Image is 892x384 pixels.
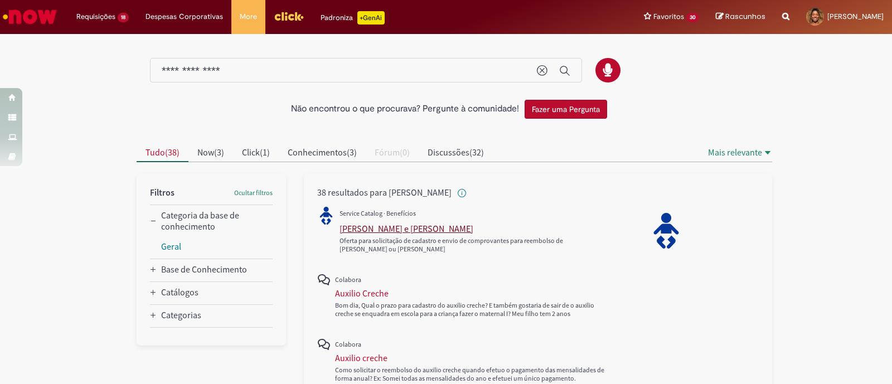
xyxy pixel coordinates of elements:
span: Favoritos [653,11,684,22]
button: Fazer uma Pergunta [525,100,607,119]
div: Padroniza [321,11,385,25]
img: ServiceNow [1,6,59,28]
h2: Não encontrou o que procurava? Pergunte à comunidade! [291,104,519,114]
p: +GenAi [357,11,385,25]
span: Despesas Corporativas [146,11,223,22]
span: [PERSON_NAME] [827,12,884,21]
span: Rascunhos [725,11,765,22]
a: Rascunhos [716,12,765,22]
img: click_logo_yellow_360x200.png [274,8,304,25]
span: 18 [118,13,129,22]
span: 30 [686,13,699,22]
span: More [240,11,257,22]
span: Requisições [76,11,115,22]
